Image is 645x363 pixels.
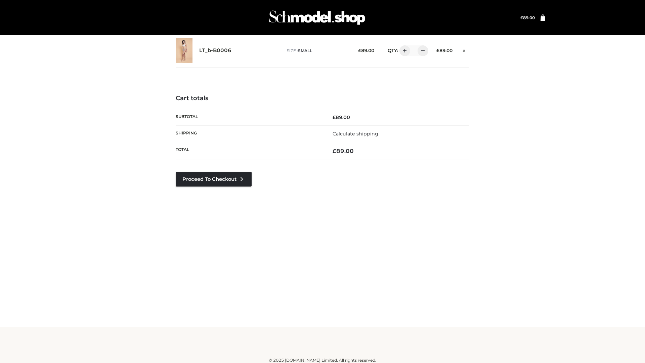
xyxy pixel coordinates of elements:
span: SMALL [298,48,312,53]
a: Calculate shipping [333,131,378,137]
p: size : [287,48,348,54]
span: £ [333,148,336,154]
bdi: 89.00 [436,48,453,53]
bdi: 89.00 [333,114,350,120]
a: Proceed to Checkout [176,172,252,187]
div: QTY: [381,45,426,56]
span: £ [436,48,439,53]
a: Remove this item [459,45,469,54]
a: LT_b-B0006 [199,47,231,54]
span: £ [358,48,361,53]
h4: Cart totals [176,95,469,102]
th: Shipping [176,125,322,142]
span: £ [520,15,523,20]
span: £ [333,114,336,120]
img: Schmodel Admin 964 [267,4,368,31]
a: £89.00 [520,15,535,20]
th: Total [176,142,322,160]
bdi: 89.00 [333,148,354,154]
bdi: 89.00 [358,48,374,53]
bdi: 89.00 [520,15,535,20]
th: Subtotal [176,109,322,125]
